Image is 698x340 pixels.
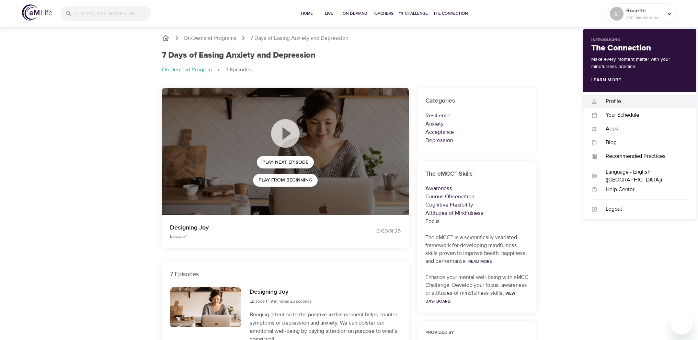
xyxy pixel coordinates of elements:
p: The eMCC™ is a scientifically validated framework for developing mindfulness skills proven to imp... [425,234,528,265]
span: Play Next Episode [262,158,308,167]
p: Attitudes of Mindfulness [425,209,528,217]
p: Depression [425,136,528,144]
div: Help Center [597,186,688,194]
img: logo [22,4,52,21]
span: 1% Challenge [399,10,428,17]
button: Play from beginning [253,174,318,187]
p: Make every moment matter with your mindfulness practice. [591,56,688,70]
p: 7 Episodes [170,270,401,279]
span: Episode 1 - 9 minutes 25 seconds [249,298,311,304]
p: Cognitive Flexibility [425,201,528,209]
div: Blog [597,139,688,146]
p: Acceptance [425,128,528,136]
p: 7 Episodes [226,66,252,74]
span: Home [299,10,315,17]
p: Awareness [425,184,528,192]
nav: breadcrumb [162,66,537,74]
div: 0:00 / 9:25 [349,227,401,235]
a: Learn More [591,77,621,83]
span: Live [321,10,337,17]
iframe: Button to launch messaging window [671,313,693,335]
h6: Designing Joy [249,287,311,297]
div: Language - English ([GEOGRAPHIC_DATA]) [597,168,688,184]
span: The Connection [433,10,468,17]
p: Introducing [591,37,688,43]
nav: breadcrumb [162,34,537,42]
span: On-Demand [343,10,367,17]
p: Focus [425,217,528,225]
a: Read More [468,259,492,264]
p: 7 Days of Easing Anxiety and Depression [250,34,348,42]
h1: 7 Days of Easing Anxiety and Depression [162,50,316,60]
a: On-Demand Programs [184,34,237,42]
p: Enhance your mental well-being with eMCC Challenge. Develop your focus, awareness or attitudes of... [425,273,528,305]
p: Designing Joy [170,223,341,232]
div: Recommended Practices [597,152,688,160]
p: Rosette [626,7,663,15]
h2: The Connection [591,43,688,53]
span: Play from beginning [259,176,312,185]
h6: Provided by [425,329,528,337]
p: Curious Observation [425,192,528,201]
div: Logout [597,205,688,213]
span: Teachers [373,10,393,17]
h6: The eMCC™ Skills [425,169,528,179]
input: Find programs, teachers, etc... [75,6,151,21]
h6: Categories [425,96,528,106]
div: sj [610,7,623,21]
p: Episode 1 [170,233,341,239]
p: Resilience [425,112,528,120]
div: Your Schedule [597,111,688,119]
div: Profile [597,97,688,105]
div: Apps [597,125,688,133]
p: 899 Mindful Minutes [626,15,663,21]
p: Anxiety [425,120,528,128]
p: On-Demand Program [162,66,212,74]
button: Play Next Episode [257,156,314,169]
a: View Dashboard [425,291,515,304]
